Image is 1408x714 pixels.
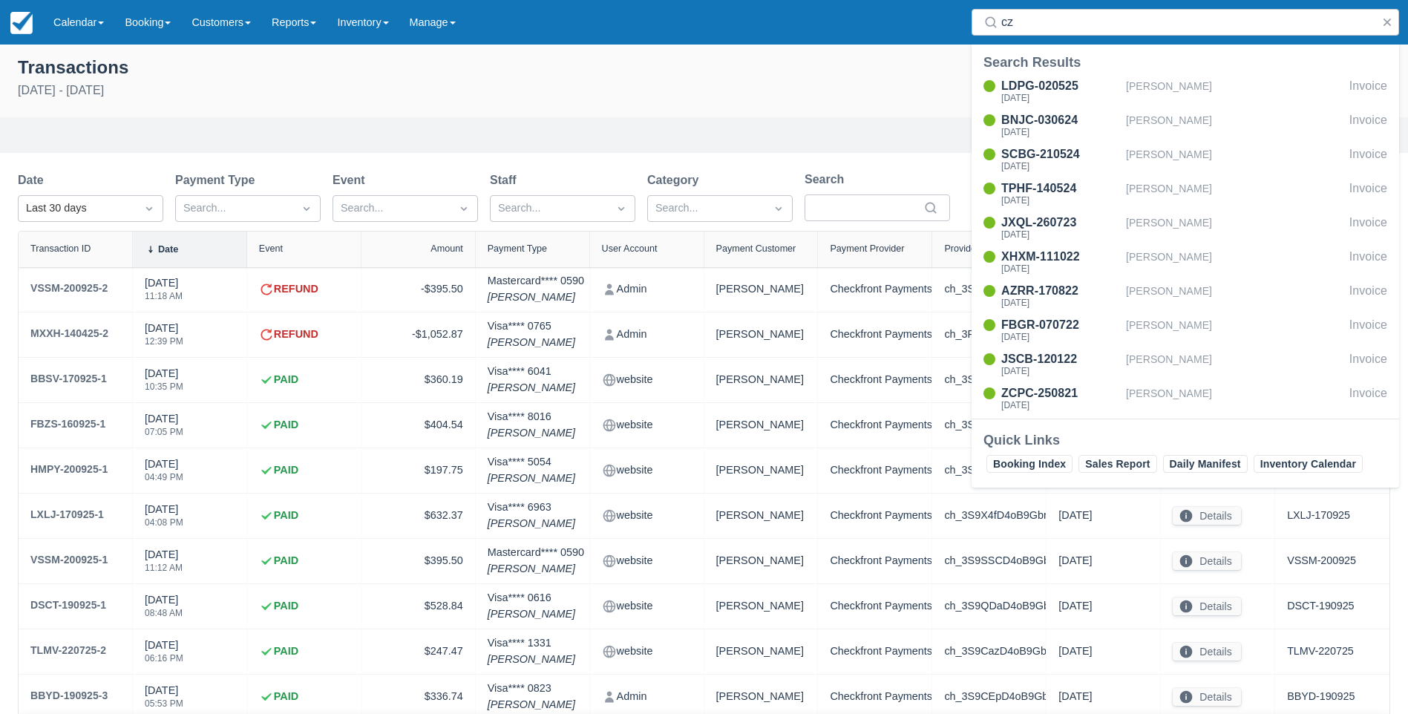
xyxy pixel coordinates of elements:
[1287,598,1354,615] a: DSCT-190925
[602,505,692,526] div: website
[30,641,106,662] a: TLMV-220725-2
[1001,128,1120,137] div: [DATE]
[830,415,920,436] div: Checkfront Payments
[602,596,692,617] div: website
[456,201,471,216] span: Dropdown icon
[175,171,261,189] label: Payment Type
[18,171,50,189] label: Date
[1126,214,1343,242] div: [PERSON_NAME]
[716,324,806,345] div: [PERSON_NAME]
[30,596,106,617] a: DSCT-190925-1
[1173,507,1241,525] button: Details
[299,201,314,216] span: Dropdown icon
[716,641,806,662] div: [PERSON_NAME]
[944,687,1034,707] div: ch_3S9CEpD4oB9Gbrmp2sfKd5Wz
[1126,282,1343,310] div: [PERSON_NAME]
[1349,282,1387,310] div: Invoice
[1126,384,1343,413] div: [PERSON_NAME]
[373,460,463,481] div: $197.75
[830,324,920,345] div: Checkfront Payments
[983,431,1387,449] div: Quick Links
[716,370,806,390] div: [PERSON_NAME]
[30,370,107,387] div: BBSV-170925-1
[274,327,318,343] strong: REFUND
[488,335,575,351] em: [PERSON_NAME]
[602,243,658,254] div: User Account
[1001,162,1120,171] div: [DATE]
[30,687,108,704] div: BBYD-190925-3
[716,460,806,481] div: [PERSON_NAME]
[1001,180,1120,197] div: TPHF-140524
[158,244,178,255] div: Date
[30,596,106,614] div: DSCT-190925-1
[145,518,183,527] div: 04:08 PM
[1349,111,1387,140] div: Invoice
[373,324,463,345] div: -$1,052.87
[1126,180,1343,208] div: [PERSON_NAME]
[490,171,523,189] label: Staff
[1001,282,1120,300] div: AZRR-170822
[30,370,107,390] a: BBSV-170925-1
[830,370,920,390] div: Checkfront Payments
[145,502,183,536] div: [DATE]
[1001,9,1375,36] input: Search ( / )
[1058,641,1148,662] div: [DATE]
[944,324,1034,345] div: ch_3REUFQD4oB9Gbrmp1pj7H1SM_r2
[1001,214,1120,232] div: JXQL-260723
[145,456,183,491] div: [DATE]
[274,281,318,298] strong: REFUND
[647,171,704,189] label: Category
[602,641,692,662] div: website
[1001,248,1120,266] div: XHXM-111022
[1058,551,1148,571] div: [DATE]
[1349,77,1387,105] div: Invoice
[716,596,806,617] div: [PERSON_NAME]
[716,687,806,707] div: [PERSON_NAME]
[26,200,128,217] div: Last 30 days
[830,687,920,707] div: Checkfront Payments
[30,551,108,569] div: VSSM-200925-1
[716,243,796,254] div: Payment Customer
[145,699,183,708] div: 05:53 PM
[30,505,104,523] div: LXLJ-170925-1
[1126,350,1343,379] div: [PERSON_NAME]
[30,324,108,342] div: MXXH-140425-2
[1163,455,1248,473] a: Daily Manifest
[488,606,575,623] em: [PERSON_NAME]
[430,243,462,254] div: Amount
[1001,401,1120,410] div: [DATE]
[1001,111,1120,129] div: BNJC-030624
[972,145,1399,174] a: SCBG-210524[DATE][PERSON_NAME]Invoice
[145,609,183,618] div: 08:48 AM
[373,687,463,707] div: $336.74
[1078,455,1156,473] a: Sales Report
[488,697,575,713] em: [PERSON_NAME]
[145,592,183,626] div: [DATE]
[602,460,692,481] div: website
[944,505,1034,526] div: ch_3S9X4fD4oB9Gbrmp0lOdLzN2
[30,279,108,297] div: VSSM-200925-2
[602,415,692,436] div: website
[488,561,584,577] em: [PERSON_NAME]
[944,370,1034,390] div: ch_3S9zbTD4oB9Gbrmp1TtJy8gc
[488,273,584,305] div: Mastercard **** 0590
[1126,77,1343,105] div: [PERSON_NAME]
[1126,111,1343,140] div: [PERSON_NAME]
[1287,689,1355,705] a: BBYD-190925
[1349,214,1387,242] div: Invoice
[716,551,806,571] div: [PERSON_NAME]
[1287,643,1354,660] a: TLMV-220725
[986,455,1073,473] a: Booking Index
[1126,248,1343,276] div: [PERSON_NAME]
[373,641,463,662] div: $247.47
[602,370,692,390] div: website
[1287,508,1350,524] a: LXLJ-170925
[972,214,1399,242] a: JXQL-260723[DATE][PERSON_NAME]Invoice
[983,53,1387,71] div: Search Results
[716,279,806,300] div: [PERSON_NAME]
[1001,384,1120,402] div: ZCPC-250821
[944,460,1034,481] div: ch_3S9XiZD4oB9Gbrmp00uZbtYl
[30,460,108,481] a: HMPY-200925-1
[944,279,1034,300] div: ch_3S9SSCD4oB9Gbrmp1rFI2cKH_r2
[830,596,920,617] div: Checkfront Payments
